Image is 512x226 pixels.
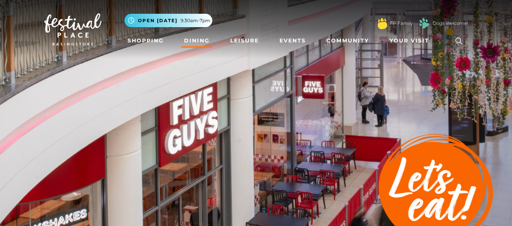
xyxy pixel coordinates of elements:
[323,34,372,48] a: Community
[181,34,213,48] a: Dining
[124,34,167,48] a: Shopping
[389,37,429,45] span: Your Visit
[276,34,309,48] a: Events
[138,17,178,24] span: Open [DATE]
[181,17,210,24] span: 9.30am-7pm
[227,34,262,48] a: Leisure
[44,13,102,46] img: Festival Place Logo
[124,14,212,27] button: Open [DATE] 9.30am-7pm
[433,20,468,27] a: Dogs Welcome!
[390,20,413,27] a: FP Family
[386,34,436,48] a: Your Visit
